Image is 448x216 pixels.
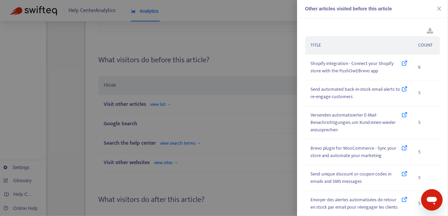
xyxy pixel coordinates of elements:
[437,6,442,11] span: close
[311,196,402,211] span: Envoyer des alertes automatisées de retour en stock par email pour réengager les clients
[311,145,402,159] span: Brevo plugin for WooCommerce - Sync your store and automate your marketing
[435,6,444,12] button: Close
[413,139,440,165] td: 5
[311,86,402,100] span: Send automated back-in-stock email alerts to re-engage customers
[413,106,440,139] td: 5
[305,5,440,12] div: Other articles visited before this article
[421,189,443,211] iframe: Button to launch messaging window
[305,36,413,55] th: TITLE
[413,80,440,106] td: 5
[311,60,402,75] span: Shopify integration - Connect your Shopify store with the PushOwl/Brevo app
[413,55,440,80] td: 6
[413,36,440,55] th: COUNT
[311,112,402,134] span: Versenden automatisierter E-Mail-Benachrichtigungen, um Kund:innen wieder anzusprechen
[311,170,402,185] span: Send unique discount or coupon codes in emails and SMS messages
[413,165,440,191] td: 5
